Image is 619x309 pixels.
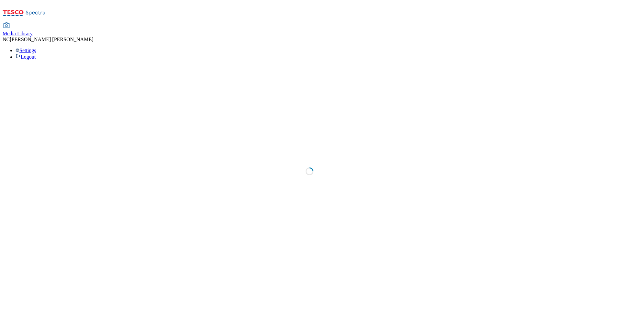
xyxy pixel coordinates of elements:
span: [PERSON_NAME] [PERSON_NAME] [10,37,93,42]
a: Logout [16,54,36,60]
a: Settings [16,48,36,53]
a: Media Library [3,23,33,37]
span: NC [3,37,10,42]
span: Media Library [3,31,33,36]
